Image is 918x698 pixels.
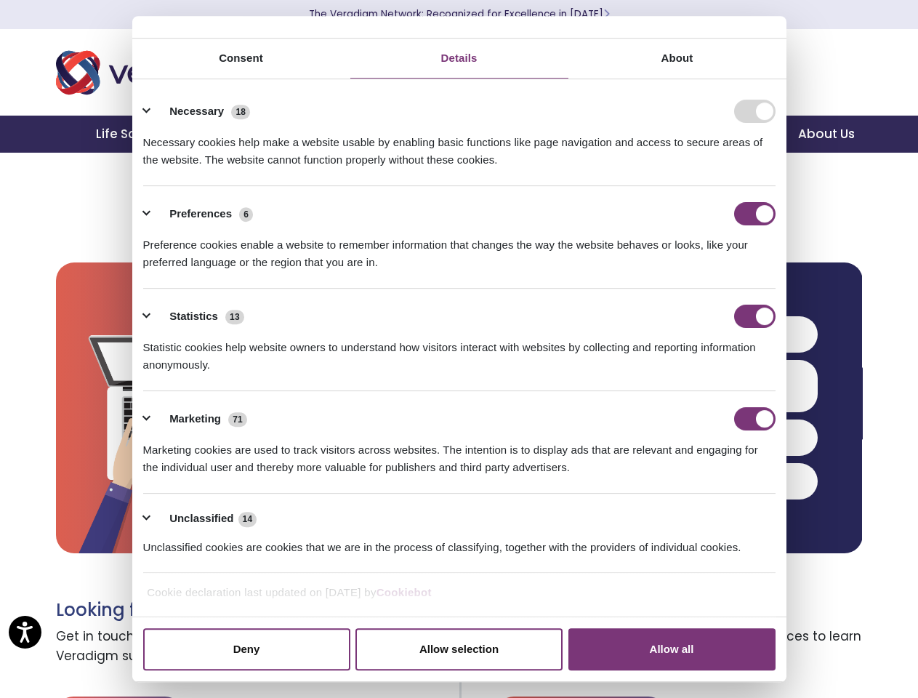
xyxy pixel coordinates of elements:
[143,202,262,225] button: Preferences (6)
[56,600,448,621] h3: Looking for support?
[132,39,350,79] a: Consent
[143,328,776,374] div: Statistic cookies help website owners to understand how visitors interact with websites by collec...
[143,305,254,328] button: Statistics (13)
[56,177,863,202] h2: Ready to Schedule a Demo?
[377,586,432,598] a: Cookiebot
[143,407,257,430] button: Marketing (71)
[169,411,221,428] label: Marketing
[56,49,256,97] img: Veradigm logo
[568,628,776,670] button: Allow all
[143,628,350,670] button: Deny
[350,39,568,79] a: Details
[603,7,610,21] span: Learn More
[143,100,259,123] button: Necessary (18)
[309,7,610,21] a: The Veradigm Network: Recognized for Excellence in [DATE]Learn More
[143,528,776,556] div: Unclassified cookies are cookies that we are in the process of classifying, together with the pro...
[169,308,218,325] label: Statistics
[169,206,232,222] label: Preferences
[143,225,776,271] div: Preference cookies enable a website to remember information that changes the way the website beha...
[143,430,776,476] div: Marketing cookies are used to track visitors across websites. The intention is to display ads tha...
[136,584,782,612] div: Cookie declaration last updated on [DATE] by
[169,103,224,120] label: Necessary
[568,39,786,79] a: About
[78,116,199,153] a: Life Sciences
[143,510,266,528] button: Unclassified (14)
[143,123,776,169] div: Necessary cookies help make a website usable by enabling basic functions like page navigation and...
[781,116,872,153] a: About Us
[355,628,563,670] button: Allow selection
[56,621,448,673] span: Get in touch with a customer success representative for Veradigm support.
